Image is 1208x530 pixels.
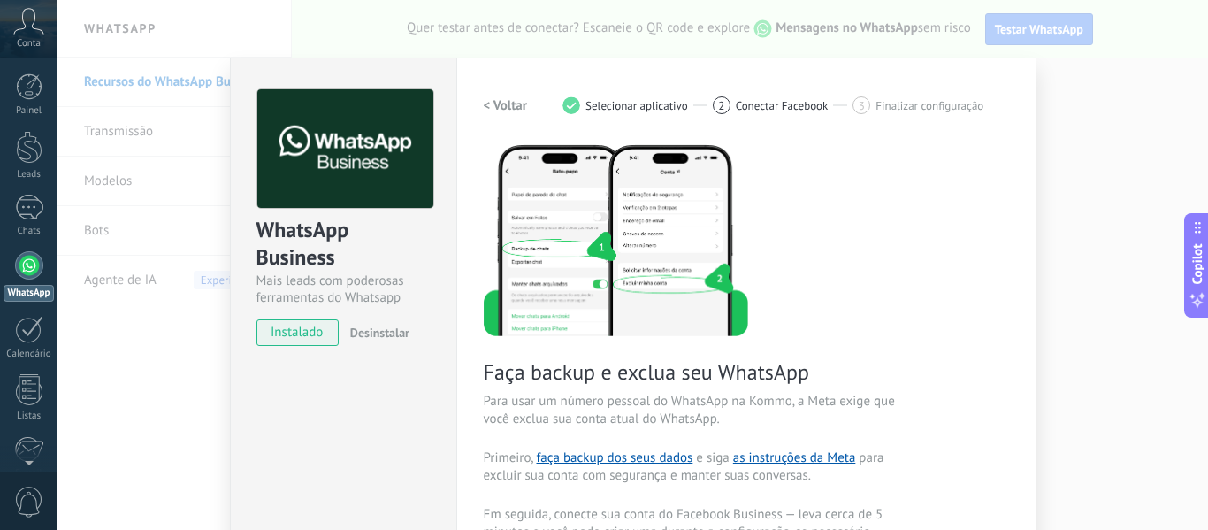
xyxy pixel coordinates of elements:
div: Mais leads com poderosas ferramentas do Whatsapp [256,273,431,306]
span: Conta [17,38,41,50]
div: Painel [4,105,55,117]
div: Leads [4,169,55,181]
h2: < Voltar [484,97,528,114]
span: Copilot [1189,243,1206,284]
button: Desinstalar [343,319,409,346]
span: 2 [718,98,724,113]
span: Para usar um número pessoal do WhatsApp na Kommo, a Meta exige que você exclua sua conta atual do... [484,393,905,428]
span: instalado [257,319,338,346]
span: 3 [859,98,865,113]
div: Chats [4,226,55,237]
div: WhatsApp [4,285,54,302]
span: Conectar Facebook [736,99,829,112]
div: Listas [4,411,55,422]
div: Calendário [4,349,55,360]
img: logo_main.png [257,89,433,209]
span: Selecionar aplicativo [585,99,688,112]
span: Primeiro, e siga para excluir sua conta com segurança e manter suas conversas. [484,449,905,485]
a: faça backup dos seus dados [536,449,692,466]
img: delete personal phone [484,142,748,336]
button: < Voltar [484,89,528,121]
a: as instruções da Meta [733,449,856,466]
div: WhatsApp Business [256,216,431,273]
span: Faça backup e exclua seu WhatsApp [484,358,905,386]
span: Finalizar configuração [875,99,983,112]
span: Desinstalar [350,325,409,341]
